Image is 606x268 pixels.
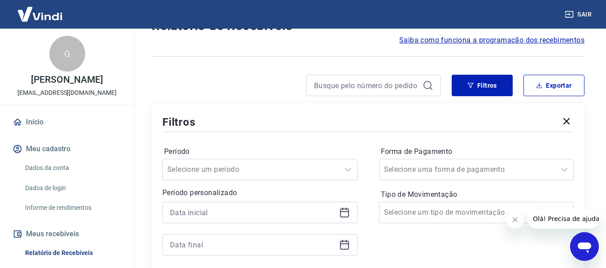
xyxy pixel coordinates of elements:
[506,211,524,229] iframe: Fechar mensagem
[570,232,599,261] iframe: Botão para abrir a janela de mensagens
[162,187,357,198] p: Período personalizado
[164,146,356,157] label: Período
[11,0,69,28] img: Vindi
[11,224,123,244] button: Meus recebíveis
[11,112,123,132] a: Início
[22,159,123,177] a: Dados da conta
[528,209,599,229] iframe: Mensagem da empresa
[381,189,572,200] label: Tipo de Movimentação
[523,75,584,96] button: Exportar
[452,75,513,96] button: Filtros
[170,238,336,251] input: Data final
[5,6,75,13] span: Olá! Precisa de ajuda?
[381,146,572,157] label: Forma de Pagamento
[17,88,117,98] p: [EMAIL_ADDRESS][DOMAIN_NAME]
[162,115,196,129] h5: Filtros
[11,139,123,159] button: Meu cadastro
[22,179,123,197] a: Dados de login
[49,36,85,72] div: G
[22,199,123,217] a: Informe de rendimentos
[399,35,584,46] a: Saiba como funciona a programação dos recebimentos
[314,79,419,92] input: Busque pelo número do pedido
[31,75,103,85] p: [PERSON_NAME]
[22,244,123,262] a: Relatório de Recebíveis
[170,206,336,219] input: Data inicial
[563,6,595,23] button: Sair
